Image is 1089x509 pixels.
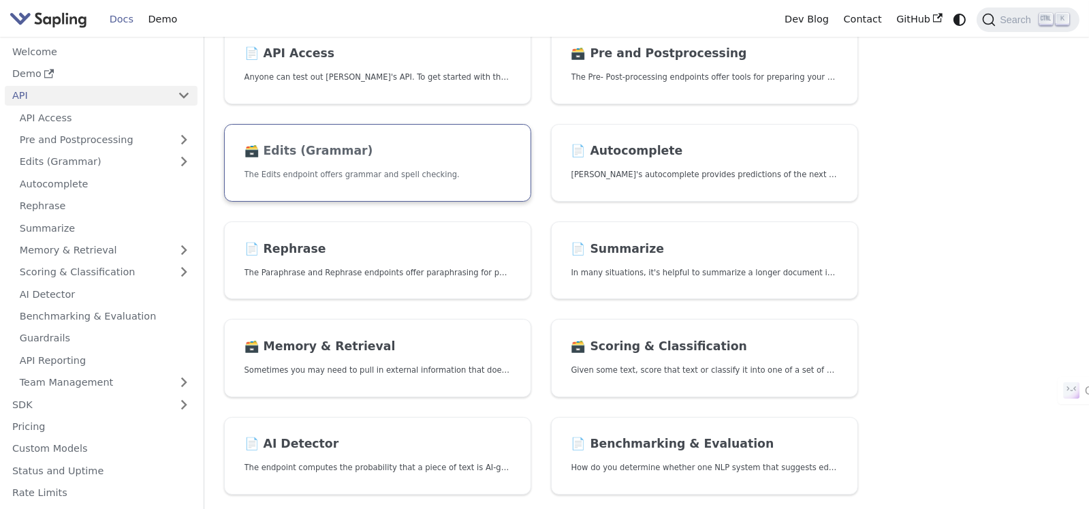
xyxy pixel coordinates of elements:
h2: Memory & Retrieval [244,339,511,354]
a: Docs [102,9,141,30]
p: Anyone can test out Sapling's API. To get started with the API, simply: [244,71,511,84]
a: API Reporting [12,350,198,370]
a: 📄️ Benchmarking & EvaluationHow do you determine whether one NLP system that suggests edits [551,417,858,495]
a: Rephrase [12,196,198,216]
p: The Edits endpoint offers grammar and spell checking. [244,168,511,181]
h2: Summarize [571,242,838,257]
a: API [5,86,170,106]
a: Benchmarking & Evaluation [12,307,198,326]
a: 📄️ Autocomplete[PERSON_NAME]'s autocomplete provides predictions of the next few characters or words [551,124,858,202]
a: GitHub [889,9,949,30]
a: Demo [5,64,198,84]
a: Dev Blog [777,9,836,30]
a: Memory & Retrieval [12,241,198,260]
h2: Benchmarking & Evaluation [571,437,838,452]
a: Summarize [12,218,198,238]
a: AI Detector [12,284,198,304]
p: Given some text, score that text or classify it into one of a set of pre-specified categories. [571,364,838,377]
p: The Paraphrase and Rephrase endpoints offer paraphrasing for particular styles. [244,266,511,279]
a: Guardrails [12,328,198,348]
a: Demo [141,9,185,30]
p: In many situations, it's helpful to summarize a longer document into a shorter, more easily diges... [571,266,838,279]
h2: API Access [244,46,511,61]
p: Sometimes you may need to pull in external information that doesn't fit in the context size of an... [244,364,511,377]
button: Switch between dark and light mode (currently system mode) [950,10,970,29]
a: 🗃️ Edits (Grammar)The Edits endpoint offers grammar and spell checking. [224,124,531,202]
h2: Edits (Grammar) [244,144,511,159]
a: 📄️ AI DetectorThe endpoint computes the probability that a piece of text is AI-generated, [224,417,531,495]
button: Search (Ctrl+K) [977,7,1079,32]
a: 📄️ API AccessAnyone can test out [PERSON_NAME]'s API. To get started with the API, simply: [224,26,531,104]
a: 🗃️ Scoring & ClassificationGiven some text, score that text or classify it into one of a set of p... [551,319,858,397]
kbd: K [1056,13,1069,25]
h2: AI Detector [244,437,511,452]
a: Edits (Grammar) [12,152,198,172]
a: Rate Limits [5,483,198,503]
button: Collapse sidebar category 'API' [170,86,198,106]
a: SDK [5,395,170,414]
a: Sapling.ai [10,10,92,29]
a: Pre and Postprocessing [12,130,198,150]
h2: Scoring & Classification [571,339,838,354]
h2: Pre and Postprocessing [571,46,838,61]
button: Expand sidebar category 'SDK' [170,395,198,414]
span: Search [996,14,1039,25]
a: Contact [836,9,889,30]
a: 🗃️ Memory & RetrievalSometimes you may need to pull in external information that doesn't fit in t... [224,319,531,397]
p: How do you determine whether one NLP system that suggests edits [571,461,838,474]
a: Custom Models [5,439,198,459]
p: The Pre- Post-processing endpoints offer tools for preparing your text data for ingestation as we... [571,71,838,84]
img: Sapling.ai [10,10,87,29]
a: Pricing [5,417,198,437]
a: 🗃️ Pre and PostprocessingThe Pre- Post-processing endpoints offer tools for preparing your text d... [551,26,858,104]
a: Autocomplete [12,174,198,194]
p: Sapling's autocomplete provides predictions of the next few characters or words [571,168,838,181]
a: Team Management [12,373,198,392]
a: 📄️ RephraseThe Paraphrase and Rephrase endpoints offer paraphrasing for particular styles. [224,221,531,300]
h2: Rephrase [244,242,511,257]
p: The endpoint computes the probability that a piece of text is AI-generated, [244,461,511,474]
a: Welcome [5,42,198,61]
a: Status and Uptime [5,461,198,480]
a: API Access [12,108,198,127]
h2: Autocomplete [571,144,838,159]
a: Scoring & Classification [12,262,198,282]
a: 📄️ SummarizeIn many situations, it's helpful to summarize a longer document into a shorter, more ... [551,221,858,300]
